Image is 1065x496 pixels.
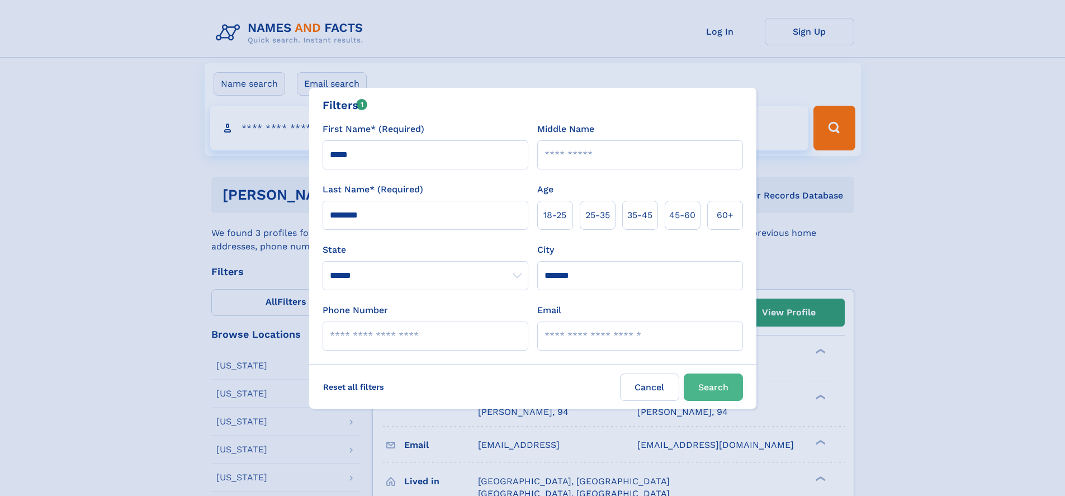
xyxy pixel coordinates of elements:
[316,374,391,400] label: Reset all filters
[537,183,553,196] label: Age
[669,209,695,222] span: 45‑60
[627,209,652,222] span: 35‑45
[537,122,594,136] label: Middle Name
[323,122,424,136] label: First Name* (Required)
[543,209,566,222] span: 18‑25
[323,243,528,257] label: State
[323,97,368,114] div: Filters
[537,304,561,317] label: Email
[323,304,388,317] label: Phone Number
[323,183,423,196] label: Last Name* (Required)
[585,209,610,222] span: 25‑35
[620,374,679,401] label: Cancel
[684,374,743,401] button: Search
[717,209,733,222] span: 60+
[537,243,554,257] label: City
